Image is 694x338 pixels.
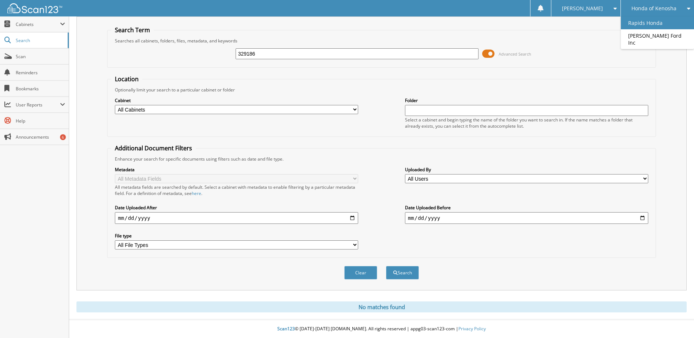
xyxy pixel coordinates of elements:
[111,87,652,93] div: Optionally limit your search to a particular cabinet or folder
[405,166,648,173] label: Uploaded By
[621,16,694,29] a: Rapids Honda
[631,6,676,11] span: Honda of Kenosha
[115,97,358,104] label: Cabinet
[16,37,64,44] span: Search
[115,166,358,173] label: Metadata
[111,26,154,34] legend: Search Term
[16,102,60,108] span: User Reports
[16,70,65,76] span: Reminders
[405,97,648,104] label: Folder
[115,184,358,196] div: All metadata fields are searched by default. Select a cabinet with metadata to enable filtering b...
[405,212,648,224] input: end
[111,38,652,44] div: Searches all cabinets, folders, files, metadata, and keywords
[115,204,358,211] label: Date Uploaded After
[76,301,687,312] div: No matches found
[16,134,65,140] span: Announcements
[562,6,603,11] span: [PERSON_NAME]
[60,134,66,140] div: 6
[386,266,419,279] button: Search
[16,86,65,92] span: Bookmarks
[405,204,648,211] label: Date Uploaded Before
[657,303,694,338] iframe: Chat Widget
[115,212,358,224] input: start
[115,233,358,239] label: File type
[111,75,142,83] legend: Location
[192,190,201,196] a: here
[344,266,377,279] button: Clear
[405,117,648,129] div: Select a cabinet and begin typing the name of the folder you want to search in. If the name match...
[111,156,652,162] div: Enhance your search for specific documents using filters such as date and file type.
[16,53,65,60] span: Scan
[499,51,531,57] span: Advanced Search
[16,21,60,27] span: Cabinets
[277,326,295,332] span: Scan123
[69,320,694,338] div: © [DATE]-[DATE] [DOMAIN_NAME]. All rights reserved | appg03-scan123-com |
[111,144,196,152] legend: Additional Document Filters
[458,326,486,332] a: Privacy Policy
[7,3,62,13] img: scan123-logo-white.svg
[16,118,65,124] span: Help
[621,29,694,49] a: [PERSON_NAME] Ford Inc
